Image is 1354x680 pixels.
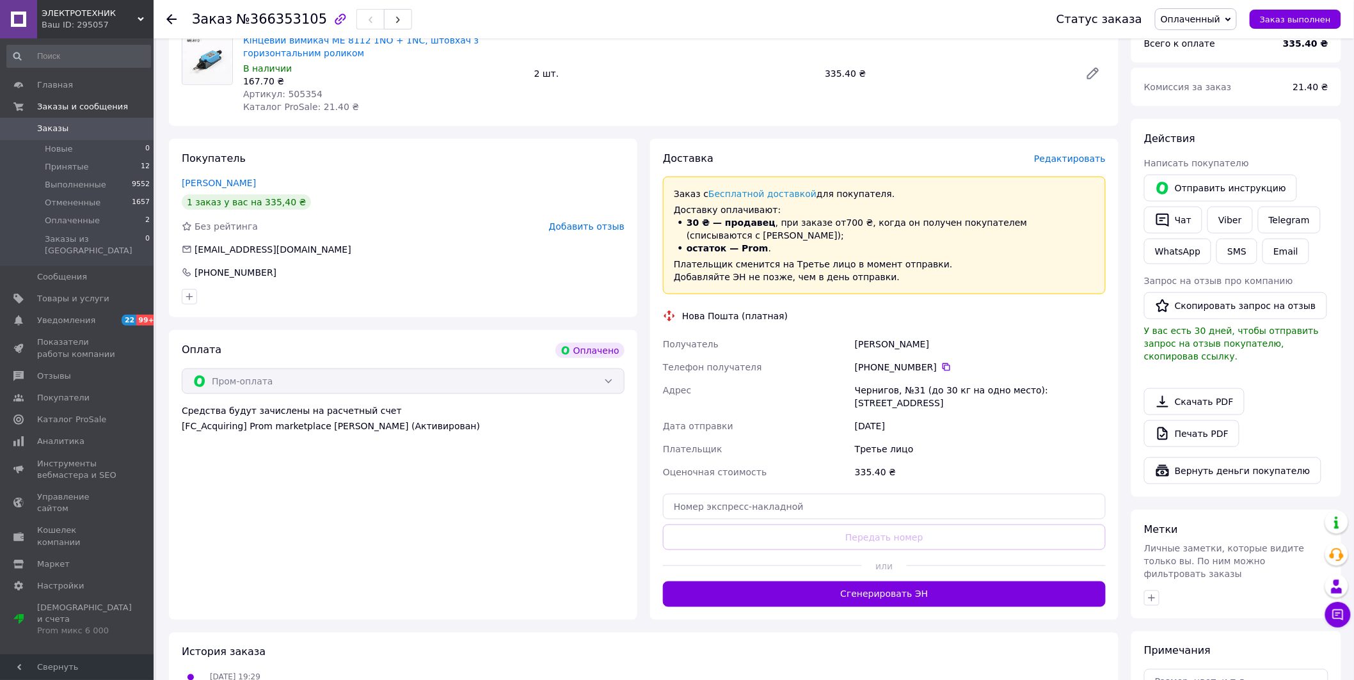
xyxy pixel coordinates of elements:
b: остаток — Prom [687,243,769,253]
span: Оплата [182,344,221,356]
button: Сгенерировать ЭН [663,581,1106,607]
span: Получатель [663,339,719,349]
a: Viber [1207,207,1252,233]
div: 335.40 ₴ [820,65,1075,83]
a: Редактировать [1080,61,1106,86]
span: Заказы и сообщения [37,101,128,113]
button: SMS [1216,239,1257,264]
div: [DATE] [852,415,1108,438]
a: Бесплатной доставкой [708,189,816,199]
a: Скачать PDF [1144,388,1245,415]
span: Покупатели [37,392,90,404]
div: Средства будут зачислены на расчетный счет [182,404,625,432]
button: Скопировать запрос на отзыв [1144,292,1327,319]
p: Плательщик сменится на Третье лицо в момент отправки. Добавляйте ЭН не позже, чем в день отправки. [674,258,1095,283]
div: 2 шт. [529,65,820,83]
span: Плательщик [663,444,722,454]
span: Выполненные [45,179,106,191]
span: Новые [45,143,73,155]
span: Аналитика [37,436,84,447]
span: 12 [141,161,150,173]
a: Telegram [1258,207,1321,233]
span: Показатели работы компании [37,336,118,360]
span: Добавить отзыв [549,221,625,232]
span: 99+ [136,315,157,326]
a: Печать PDF [1144,420,1239,447]
img: Кінцевий вимикач ME 8112 1NO + 1NC, штовхач з горизонтальним роликом [182,35,232,84]
button: Чат с покупателем [1325,602,1351,628]
span: Каталог ProSale [37,414,106,425]
span: Покупатель [182,152,246,164]
span: Заказы [37,123,68,134]
div: Статус заказа [1056,13,1142,26]
input: Поиск [6,45,151,68]
div: 1 заказ у вас на 335,40 ₴ [182,194,311,210]
span: 0 [145,143,150,155]
span: Адрес [663,385,691,395]
button: Отправить инструкцию [1144,175,1297,202]
span: Личные заметки, которые видите только вы. По ним можно фильтровать заказы [1144,543,1305,579]
span: В наличии [243,63,292,74]
span: ЭЛЕКТРОТЕХНИК [42,8,138,19]
div: Вернуться назад [166,13,177,26]
div: [PHONE_NUMBER] [193,266,278,279]
div: Оплачено [555,343,625,358]
span: Заказ выполнен [1260,15,1331,24]
li: . [674,242,1095,255]
span: Всего к оплате [1144,38,1215,49]
span: У вас есть 30 дней, чтобы отправить запрос на отзыв покупателю, скопировав ссылку. [1144,326,1319,361]
p: Заказ с для покупателя. [674,187,1095,201]
span: Действия [1144,132,1195,145]
div: Чернигов, №31 (до 30 кг на одно место): [STREET_ADDRESS] [852,379,1108,415]
span: Редактировать [1034,154,1106,164]
span: 2 [145,215,150,226]
span: Метки [1144,523,1178,535]
span: Без рейтинга [195,221,258,232]
span: Оплаченные [45,215,100,226]
span: №366353105 [236,12,327,27]
span: Артикул: 505354 [243,89,323,99]
span: Товары и услуги [37,293,109,304]
a: [PERSON_NAME] [182,178,256,188]
span: Сообщения [37,271,87,283]
a: Кінцевий вимикач ME 8112 1NO + 1NC, штовхач з горизонтальним роликом [243,35,479,58]
button: Email [1262,239,1309,264]
span: 9552 [132,179,150,191]
span: Инструменты вебмастера и SEO [37,458,118,481]
span: Уведомления [37,315,95,326]
div: Доставку оплачивают: [663,177,1106,295]
div: 335.40 ₴ [852,461,1108,484]
span: или [862,560,906,573]
span: Маркет [37,558,70,570]
span: Дата отправки [663,421,733,431]
span: История заказа [182,646,266,658]
div: 167.70 ₴ [243,75,524,88]
span: Комиссия за заказ [1144,82,1232,92]
span: [EMAIL_ADDRESS][DOMAIN_NAME] [195,244,351,255]
span: Заказ [192,12,232,27]
span: 22 [122,315,136,326]
span: Кошелек компании [37,525,118,548]
div: Нова Пошта (платная) [679,310,791,322]
span: Настройки [37,580,84,592]
a: WhatsApp [1144,239,1211,264]
button: Вернуть деньги покупателю [1144,457,1321,484]
span: Каталог ProSale: 21.40 ₴ [243,102,359,112]
span: Отмененные [45,197,100,209]
button: Заказ выполнен [1250,10,1341,29]
span: 1657 [132,197,150,209]
span: Заказы из [GEOGRAPHIC_DATA] [45,233,145,257]
div: Ваш ID: 295057 [42,19,154,31]
div: [FC_Acquiring] Prom marketplace [PERSON_NAME] (Активирован) [182,420,625,432]
span: Принятые [45,161,89,173]
span: Отзывы [37,370,71,382]
b: 30 ₴ — продавец [687,217,776,228]
button: Чат [1144,207,1202,233]
span: Запрос на отзыв про компанию [1144,276,1293,286]
span: Доставка [663,152,713,164]
div: Третье лицо [852,438,1108,461]
div: [PERSON_NAME] [852,333,1108,356]
span: 21.40 ₴ [1293,82,1328,92]
span: Управление сайтом [37,491,118,514]
span: Телефон получателя [663,362,762,372]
